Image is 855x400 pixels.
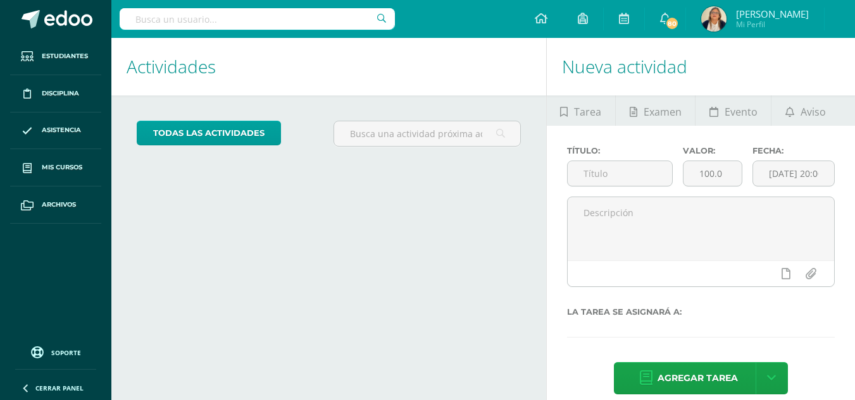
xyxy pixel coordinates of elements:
a: Soporte [15,343,96,360]
input: Busca un usuario... [120,8,395,30]
a: Asistencia [10,112,101,150]
label: Título: [567,146,673,155]
label: Valor: [683,146,742,155]
span: Agregar tarea [658,363,738,394]
a: Examen [616,95,695,126]
a: todas las Actividades [137,121,281,145]
a: Tarea [547,95,615,126]
span: Archivos [42,200,76,210]
span: Mi Perfil [736,19,809,30]
span: Aviso [801,97,826,127]
h1: Actividades [127,38,531,95]
span: 80 [665,16,679,30]
h1: Nueva actividad [562,38,840,95]
input: Puntos máximos [683,161,742,186]
span: Cerrar panel [35,384,84,392]
label: Fecha: [752,146,835,155]
input: Busca una actividad próxima aquí... [334,121,520,146]
a: Disciplina [10,75,101,112]
span: [PERSON_NAME] [736,8,809,20]
a: Mis cursos [10,149,101,186]
a: Evento [696,95,771,126]
span: Estudiantes [42,51,88,61]
input: Fecha de entrega [753,161,834,186]
span: Evento [725,97,758,127]
span: Examen [644,97,682,127]
a: Archivos [10,186,101,224]
input: Título [568,161,672,186]
span: Mis cursos [42,162,82,173]
span: Tarea [574,97,601,127]
label: La tarea se asignará a: [567,307,835,317]
img: 369bc20994ee688d2ad73d2cda5f6b75.png [701,6,727,32]
span: Soporte [51,348,81,357]
span: Disciplina [42,88,79,99]
span: Asistencia [42,125,81,135]
a: Aviso [771,95,839,126]
a: Estudiantes [10,38,101,75]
